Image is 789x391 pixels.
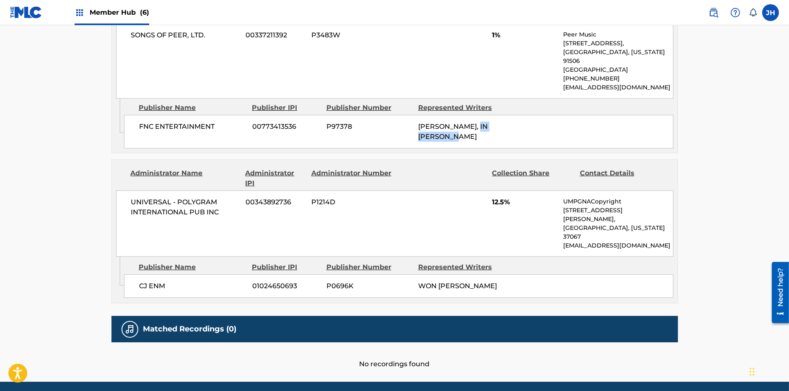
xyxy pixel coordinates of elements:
[749,8,757,17] div: Notifications
[418,282,497,290] span: WON [PERSON_NAME]
[252,281,320,291] span: 01024650693
[766,258,789,326] iframe: Resource Center
[418,103,504,113] div: Represented Writers
[326,103,412,113] div: Publisher Number
[705,4,722,21] a: Public Search
[143,324,237,334] h5: Matched Recordings (0)
[75,8,85,18] img: Top Rightsholders
[311,168,393,188] div: Administrator Number
[311,30,393,40] span: P3483W
[563,206,673,224] p: [STREET_ADDRESS][PERSON_NAME],
[131,197,240,217] span: UNIVERSAL - POLYGRAM INTERNATIONAL PUB INC
[563,39,673,48] p: [STREET_ADDRESS],
[139,122,246,132] span: FNC ENTERTAINMENT
[563,74,673,83] p: [PHONE_NUMBER]
[246,197,305,207] span: 00343892736
[727,4,744,21] div: Help
[563,224,673,241] p: [GEOGRAPHIC_DATA], [US_STATE] 37067
[252,103,320,113] div: Publisher IPI
[762,4,779,21] div: User Menu
[131,168,239,188] div: Administrator Name
[563,48,673,65] p: [GEOGRAPHIC_DATA], [US_STATE] 91506
[709,8,719,18] img: search
[492,168,573,188] div: Collection Share
[139,281,246,291] span: CJ ENM
[139,103,246,113] div: Publisher Name
[418,262,504,272] div: Represented Writers
[252,262,320,272] div: Publisher IPI
[252,122,320,132] span: 00773413536
[311,197,393,207] span: P1214D
[563,197,673,206] p: UMPGNACopyright
[492,30,557,40] span: 1%
[747,351,789,391] iframe: Chat Widget
[90,8,149,17] span: Member Hub
[750,359,755,384] div: Drag
[326,262,412,272] div: Publisher Number
[139,262,246,272] div: Publisher Name
[111,342,678,369] div: No recordings found
[563,65,673,74] p: [GEOGRAPHIC_DATA]
[246,168,305,188] div: Administrator IPI
[492,197,557,207] span: 12.5%
[326,281,412,291] span: P0696K
[563,241,673,250] p: [EMAIL_ADDRESS][DOMAIN_NAME]
[563,83,673,92] p: [EMAIL_ADDRESS][DOMAIN_NAME]
[563,30,673,39] p: Peer Music
[10,6,42,18] img: MLC Logo
[326,122,412,132] span: P97378
[730,8,740,18] img: help
[418,123,488,141] span: [PERSON_NAME], IN [PERSON_NAME]
[140,8,149,16] span: (6)
[580,168,661,188] div: Contact Details
[131,30,240,40] span: SONGS OF PEER, LTD.
[246,30,305,40] span: 00337211392
[125,324,135,334] img: Matched Recordings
